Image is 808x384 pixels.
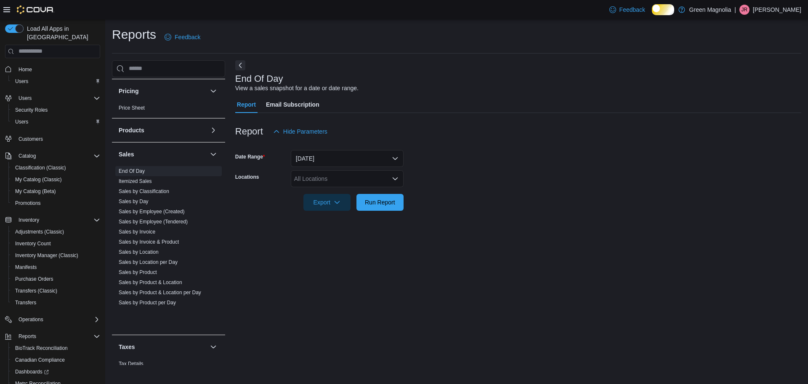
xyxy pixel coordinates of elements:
button: Users [15,93,35,103]
p: Green Magnolia [689,5,731,15]
span: Sales by Invoice & Product [119,239,179,245]
span: Users [15,93,100,103]
span: Purchase Orders [12,274,100,284]
span: Inventory [15,215,100,225]
a: Feedback [161,29,204,46]
button: Manifests [8,261,104,273]
span: Adjustments (Classic) [15,228,64,235]
a: Canadian Compliance [12,355,68,365]
span: Canadian Compliance [15,357,65,363]
img: Cova [17,5,54,14]
button: Classification (Classic) [8,162,104,174]
span: Classification (Classic) [12,163,100,173]
a: Itemized Sales [119,178,152,184]
span: Sales by Product & Location per Day [119,289,201,296]
span: Adjustments (Classic) [12,227,100,237]
span: My Catalog (Beta) [15,188,56,195]
div: View a sales snapshot for a date or date range. [235,84,359,93]
a: Sales by Day [119,199,149,204]
a: My Catalog (Classic) [12,175,65,185]
button: Catalog [15,151,39,161]
button: Sales [208,149,218,159]
span: Customers [19,136,43,142]
a: Sales by Invoice [119,229,155,235]
a: Sales by Location per Day [119,259,178,265]
button: Transfers [8,297,104,309]
div: Jammie Reed [739,5,750,15]
button: Pricing [119,87,207,95]
button: BioTrack Reconciliation [8,342,104,354]
h3: End Of Day [235,74,283,84]
a: Dashboards [12,367,52,377]
button: Adjustments (Classic) [8,226,104,238]
button: Operations [15,314,47,325]
span: Inventory Manager (Classic) [12,250,100,260]
button: Export [303,194,351,211]
a: Security Roles [12,105,51,115]
h3: Report [235,126,263,137]
span: Dashboards [15,368,49,375]
span: Dashboards [12,367,100,377]
span: Catalog [15,151,100,161]
span: Inventory [19,217,39,223]
h3: Sales [119,150,134,158]
span: My Catalog (Classic) [15,176,62,183]
span: Sales by Product per Day [119,299,176,306]
span: Reports [19,333,36,340]
button: Products [208,125,218,135]
button: Reports [2,330,104,342]
button: Catalog [2,150,104,162]
button: Taxes [119,343,207,351]
a: Transfers (Classic) [12,286,61,296]
span: BioTrack Reconciliation [12,343,100,353]
span: Users [19,95,32,102]
span: Operations [19,316,43,323]
span: Classification (Classic) [15,164,66,171]
span: Load All Apps in [GEOGRAPHIC_DATA] [24,24,100,41]
span: Sales by Location [119,249,159,255]
span: Sales by Employee (Tendered) [119,218,188,225]
span: Inventory Count [15,240,51,247]
span: Users [15,78,28,85]
button: Canadian Compliance [8,354,104,366]
span: Transfers (Classic) [12,286,100,296]
button: Security Roles [8,104,104,116]
button: Inventory Manager (Classic) [8,250,104,261]
button: Hide Parameters [270,123,331,140]
span: Run Report [365,198,395,207]
a: Home [15,64,35,75]
a: Customers [15,134,46,144]
span: Sales by Product [119,269,157,276]
h1: Reports [112,26,156,43]
span: Dark Mode [652,15,652,16]
button: Pricing [208,86,218,96]
span: Home [19,66,32,73]
h3: Taxes [119,343,135,351]
span: Export [308,194,346,211]
button: My Catalog (Beta) [8,185,104,197]
span: My Catalog (Beta) [12,186,100,196]
a: Sales by Employee (Tendered) [119,219,188,225]
a: Tax Details [119,361,144,367]
a: Sales by Employee (Created) [119,209,185,215]
span: BioTrack Reconciliation [15,345,68,352]
span: Transfers [12,298,100,308]
span: Tax Details [119,360,144,367]
span: Feedback [175,33,200,41]
span: Email Subscription [266,96,319,113]
span: Manifests [15,264,37,271]
span: Sales by Invoice [119,228,155,235]
a: Sales by Product per Day [119,300,176,306]
h3: Products [119,126,144,134]
span: Transfers [15,299,36,306]
span: Customers [15,134,100,144]
p: | [734,5,736,15]
span: Operations [15,314,100,325]
span: Catalog [19,153,36,159]
span: Users [12,76,100,86]
a: Promotions [12,198,44,208]
button: Taxes [208,342,218,352]
span: Sales by Employee (Created) [119,208,185,215]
